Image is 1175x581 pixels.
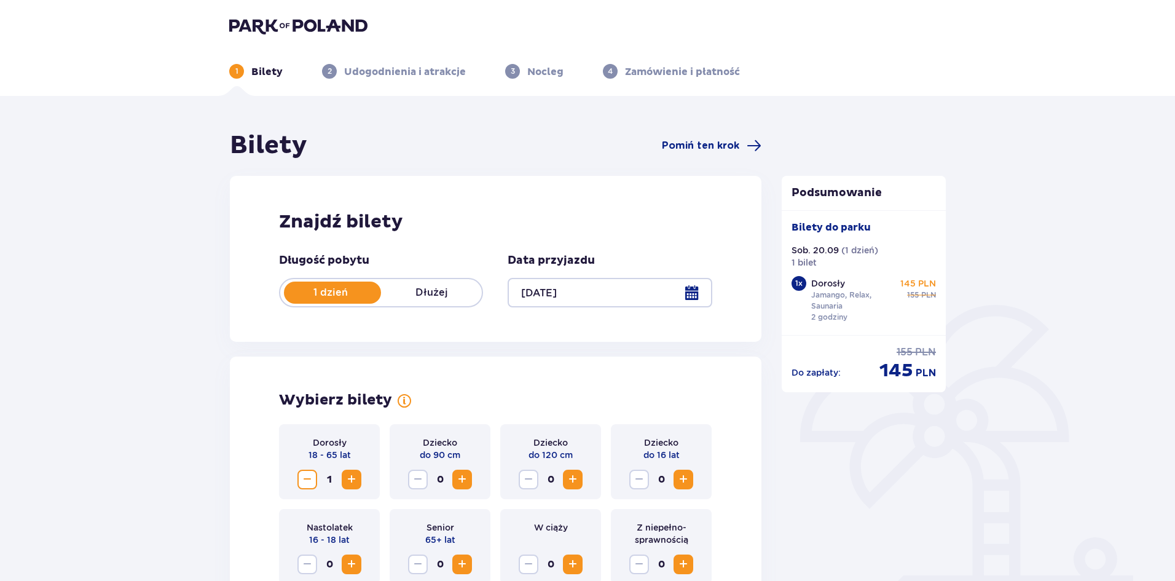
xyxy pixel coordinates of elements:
[541,555,560,574] span: 0
[662,139,739,152] span: Pomiń ten krok
[425,534,455,546] p: 65+ lat
[229,17,367,34] img: Park of Poland logo
[916,366,936,380] p: PLN
[651,555,671,574] span: 0
[308,449,351,461] p: 18 - 65 lat
[629,470,649,489] button: Decrease
[408,555,428,574] button: Decrease
[320,555,339,574] span: 0
[811,290,896,312] p: Jamango, Relax, Saunaria
[320,470,339,489] span: 1
[423,437,457,449] p: Dziecko
[309,534,350,546] p: 16 - 18 lat
[563,555,583,574] button: Increase
[235,66,238,77] p: 1
[811,312,847,323] p: 2 godziny
[328,66,332,77] p: 2
[279,253,369,268] p: Długość pobytu
[342,555,361,574] button: Increase
[426,521,454,534] p: Senior
[381,286,482,299] p: Dłużej
[508,253,595,268] p: Data przyjazdu
[608,66,613,77] p: 4
[452,555,472,574] button: Increase
[879,359,913,382] p: 145
[674,555,693,574] button: Increase
[792,221,871,234] p: Bilety do parku
[511,66,515,77] p: 3
[430,555,450,574] span: 0
[342,470,361,489] button: Increase
[280,286,381,299] p: 1 dzień
[430,470,450,489] span: 0
[625,65,740,79] p: Zamówienie i płatność
[408,470,428,489] button: Decrease
[915,346,936,359] p: PLN
[533,437,568,449] p: Dziecko
[230,130,307,161] h1: Bilety
[297,470,317,489] button: Decrease
[907,290,919,301] p: 155
[674,470,693,489] button: Increase
[629,555,649,574] button: Decrease
[519,470,538,489] button: Decrease
[527,65,564,79] p: Nocleg
[541,470,560,489] span: 0
[921,290,936,301] p: PLN
[344,65,466,79] p: Udogodnienia i atrakcje
[792,244,839,256] p: Sob. 20.09
[420,449,460,461] p: do 90 cm
[841,244,878,256] p: ( 1 dzień )
[643,449,680,461] p: do 16 lat
[662,138,761,153] a: Pomiń ten krok
[519,555,538,574] button: Decrease
[279,210,712,234] h2: Znajdź bilety
[621,521,702,546] p: Z niepełno­sprawnością
[897,346,913,359] p: 155
[811,277,845,290] p: Dorosły
[782,186,946,200] p: Podsumowanie
[452,470,472,489] button: Increase
[534,521,568,534] p: W ciąży
[651,470,671,489] span: 0
[251,65,283,79] p: Bilety
[900,277,936,290] p: 145 PLN
[297,555,317,574] button: Decrease
[644,437,678,449] p: Dziecko
[792,276,806,291] div: 1 x
[563,470,583,489] button: Increase
[279,391,392,409] p: Wybierz bilety
[313,437,347,449] p: Dorosły
[792,256,817,269] p: 1 bilet
[529,449,573,461] p: do 120 cm
[792,366,841,379] p: Do zapłaty :
[307,521,353,534] p: Nastolatek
